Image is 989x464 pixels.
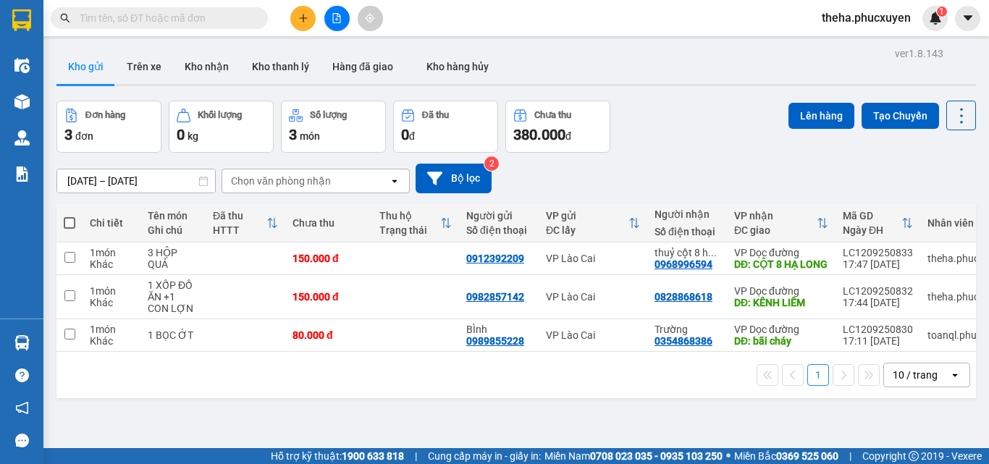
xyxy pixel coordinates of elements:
[148,247,198,270] div: 3 HỘP QUẢ
[90,217,133,229] div: Chi tiết
[14,335,30,350] img: warehouse-icon
[539,204,647,242] th: Toggle SortBy
[148,279,198,314] div: 1 XỐP ĐỒ ĂN +1 CON LỢN
[358,6,383,31] button: aim
[708,247,717,258] span: ...
[843,324,913,335] div: LC1209250830
[293,291,365,303] div: 150.000 đ
[90,324,133,335] div: 1 món
[776,450,838,462] strong: 0369 525 060
[484,156,499,171] sup: 2
[788,103,854,129] button: Lên hàng
[466,291,524,303] div: 0982857142
[546,253,640,264] div: VP Lào Cai
[372,204,459,242] th: Toggle SortBy
[544,448,723,464] span: Miền Nam
[734,247,828,258] div: VP Dọc đường
[961,12,975,25] span: caret-down
[177,126,185,143] span: 0
[734,297,828,308] div: DĐ: KÊNH LIÊM
[546,210,628,222] div: VP gửi
[289,126,297,143] span: 3
[426,61,489,72] span: Kho hàng hủy
[655,291,712,303] div: 0828868618
[90,335,133,347] div: Khác
[949,369,961,381] svg: open
[810,9,922,27] span: theha.phucxuyen
[389,175,400,187] svg: open
[290,6,316,31] button: plus
[655,208,720,220] div: Người nhận
[836,204,920,242] th: Toggle SortBy
[300,130,320,142] span: món
[342,450,404,462] strong: 1900 633 818
[14,94,30,109] img: warehouse-icon
[198,110,242,120] div: Khối lượng
[271,448,404,464] span: Hỗ trợ kỹ thuật:
[324,6,350,31] button: file-add
[546,224,628,236] div: ĐC lấy
[231,174,331,188] div: Chọn văn phòng nhận
[546,291,640,303] div: VP Lào Cai
[188,130,198,142] span: kg
[422,110,449,120] div: Đã thu
[379,224,440,236] div: Trạng thái
[80,10,251,26] input: Tìm tên, số ĐT hoặc mã đơn
[734,224,817,236] div: ĐC giao
[655,324,720,335] div: Trường
[321,49,405,84] button: Hàng đã giao
[513,126,565,143] span: 380.000
[929,12,942,25] img: icon-new-feature
[90,297,133,308] div: Khác
[939,7,944,17] span: 1
[546,329,640,341] div: VP Lào Cai
[655,247,720,258] div: thuỷ cột 8 hạ long
[115,49,173,84] button: Trên xe
[15,368,29,382] span: question-circle
[428,448,541,464] span: Cung cấp máy in - giấy in:
[416,164,492,193] button: Bộ lọc
[955,6,980,31] button: caret-down
[734,324,828,335] div: VP Dọc đường
[14,58,30,73] img: warehouse-icon
[409,130,415,142] span: đ
[64,126,72,143] span: 3
[534,110,571,120] div: Chưa thu
[466,335,524,347] div: 0989855228
[75,130,93,142] span: đơn
[655,226,720,237] div: Số điện thoại
[734,285,828,297] div: VP Dọc đường
[843,297,913,308] div: 17:44 [DATE]
[14,166,30,182] img: solution-icon
[734,448,838,464] span: Miền Bắc
[90,258,133,270] div: Khác
[148,210,198,222] div: Tên món
[393,101,498,153] button: Đã thu0đ
[293,217,365,229] div: Chưa thu
[85,110,125,120] div: Đơn hàng
[15,401,29,415] span: notification
[240,49,321,84] button: Kho thanh lý
[843,247,913,258] div: LC1209250833
[148,224,198,236] div: Ghi chú
[843,285,913,297] div: LC1209250832
[148,329,198,341] div: 1 BỌC ỚT
[415,448,417,464] span: |
[169,101,274,153] button: Khối lượng0kg
[293,329,365,341] div: 80.000 đ
[56,49,115,84] button: Kho gửi
[57,169,215,193] input: Select a date range.
[401,126,409,143] span: 0
[12,9,31,31] img: logo-vxr
[15,434,29,447] span: message
[734,210,817,222] div: VP nhận
[843,258,913,270] div: 17:47 [DATE]
[895,46,943,62] div: ver 1.8.143
[310,110,347,120] div: Số lượng
[843,224,901,236] div: Ngày ĐH
[909,451,919,461] span: copyright
[734,258,828,270] div: DĐ: CỘT 8 HẠ LONG
[332,13,342,23] span: file-add
[843,210,901,222] div: Mã GD
[466,253,524,264] div: 0912392209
